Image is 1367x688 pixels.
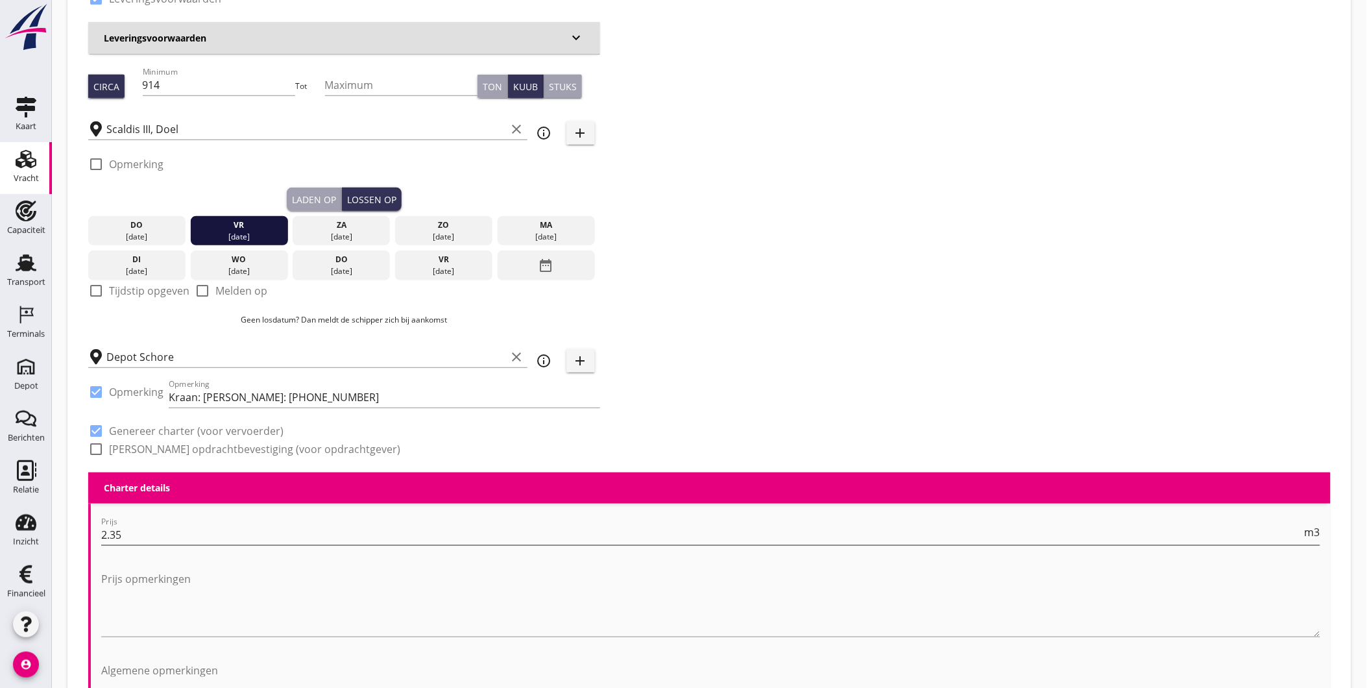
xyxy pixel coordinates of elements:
label: Melden op [215,284,267,297]
div: [DATE] [501,231,592,243]
input: Opmerking [169,387,600,408]
div: do [296,254,387,265]
i: info_outline [537,353,552,369]
div: vr [398,254,489,265]
h3: Leveringsvoorwaarden [104,31,569,45]
i: clear [509,349,525,365]
div: [DATE] [194,231,285,243]
div: Inzicht [13,537,39,546]
div: Lossen op [347,193,396,206]
i: keyboard_arrow_down [569,30,585,45]
div: zo [398,219,489,231]
div: [DATE] [296,265,387,277]
img: logo-small.a267ee39.svg [3,3,49,51]
label: [PERSON_NAME] opdrachtbevestiging (voor opdrachtgever) [109,443,400,456]
div: Laden op [292,193,336,206]
div: di [91,254,182,265]
input: Prijs [101,524,1302,545]
input: Minimum [143,75,296,95]
div: Kaart [16,122,36,130]
div: Circa [93,80,119,93]
i: date_range [538,254,554,277]
div: za [296,219,387,231]
div: Kuub [513,80,538,93]
div: Relatie [13,485,39,494]
i: clear [509,121,525,137]
i: add [573,353,588,369]
div: [DATE] [296,231,387,243]
div: [DATE] [91,231,182,243]
button: Laden op [287,188,342,211]
i: add [573,125,588,141]
div: Berichten [8,434,45,442]
label: Opmerking [109,158,163,171]
div: Financieel [7,589,45,598]
span: m3 [1305,527,1320,537]
div: Tot [295,80,325,92]
label: Genereer charter (voor vervoerder) [109,424,284,437]
div: [DATE] [398,265,489,277]
div: Stuks [549,80,577,93]
div: Depot [14,382,38,390]
div: Capaciteit [7,226,45,234]
div: Vracht [14,174,39,182]
input: Laadplaats [106,119,507,140]
input: Losplaats [106,347,507,367]
div: vr [194,219,285,231]
button: Circa [88,75,125,98]
button: Ton [478,75,508,98]
label: Opmerking [109,386,163,399]
div: ma [501,219,592,231]
button: Stuks [544,75,582,98]
div: do [91,219,182,231]
button: Kuub [508,75,544,98]
div: Ton [483,80,502,93]
p: Geen losdatum? Dan meldt de schipper zich bij aankomst [88,314,600,326]
div: [DATE] [398,231,489,243]
div: [DATE] [194,265,285,277]
div: Terminals [7,330,45,338]
label: Tijdstip opgeven [109,284,189,297]
textarea: Prijs opmerkingen [101,569,1320,637]
div: wo [194,254,285,265]
i: info_outline [537,125,552,141]
button: Lossen op [342,188,402,211]
i: account_circle [13,652,39,678]
input: Maximum [325,75,478,95]
div: [DATE] [91,265,182,277]
div: Transport [7,278,45,286]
